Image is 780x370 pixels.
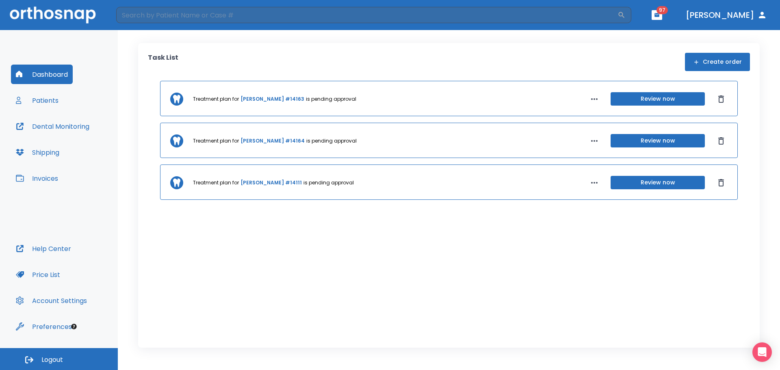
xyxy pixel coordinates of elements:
[715,176,728,189] button: Dismiss
[611,176,705,189] button: Review now
[611,134,705,147] button: Review now
[41,355,63,364] span: Logout
[193,179,239,186] p: Treatment plan for
[656,6,668,14] span: 97
[306,137,357,145] p: is pending approval
[11,143,64,162] button: Shipping
[11,117,94,136] button: Dental Monitoring
[148,53,178,71] p: Task List
[682,8,770,22] button: [PERSON_NAME]
[240,137,305,145] a: [PERSON_NAME] #14164
[685,53,750,71] button: Create order
[11,317,77,336] button: Preferences
[752,342,772,362] div: Open Intercom Messenger
[240,95,304,103] a: [PERSON_NAME] #14163
[11,169,63,188] button: Invoices
[11,265,65,284] button: Price List
[715,93,728,106] button: Dismiss
[193,95,239,103] p: Treatment plan for
[306,95,356,103] p: is pending approval
[11,291,92,310] button: Account Settings
[70,323,78,330] div: Tooltip anchor
[611,92,705,106] button: Review now
[240,179,302,186] a: [PERSON_NAME] #14111
[116,7,617,23] input: Search by Patient Name or Case #
[193,137,239,145] p: Treatment plan for
[11,91,63,110] button: Patients
[303,179,354,186] p: is pending approval
[11,65,73,84] button: Dashboard
[715,134,728,147] button: Dismiss
[10,6,96,23] img: Orthosnap
[11,239,76,258] button: Help Center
